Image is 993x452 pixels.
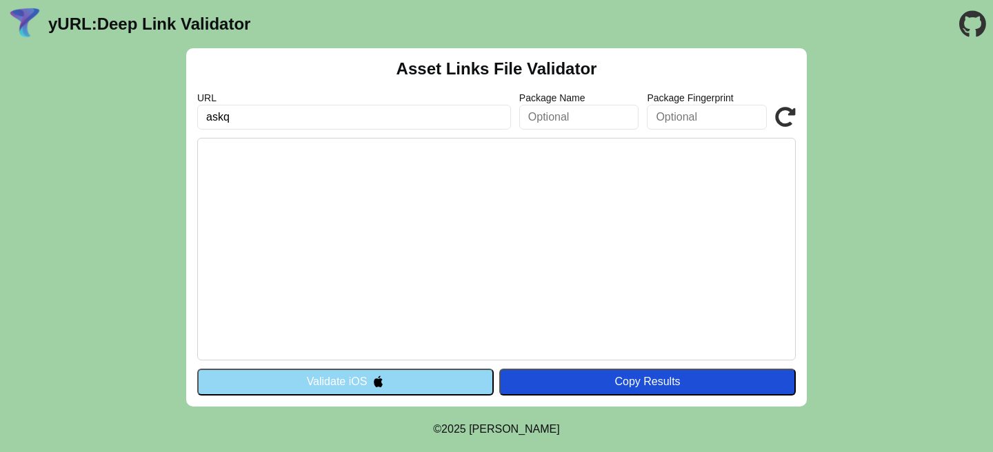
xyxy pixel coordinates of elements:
label: Package Name [519,92,639,103]
label: Package Fingerprint [647,92,767,103]
img: yURL Logo [7,6,43,42]
div: Copy Results [506,376,789,388]
footer: © [433,407,559,452]
button: Copy Results [499,369,796,395]
input: Optional [519,105,639,130]
h2: Asset Links File Validator [397,59,597,79]
button: Validate iOS [197,369,494,395]
input: Optional [647,105,767,130]
label: URL [197,92,511,103]
img: appleIcon.svg [372,376,384,387]
a: yURL:Deep Link Validator [48,14,250,34]
a: Michael Ibragimchayev's Personal Site [469,423,560,435]
input: Required [197,105,511,130]
span: 2025 [441,423,466,435]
